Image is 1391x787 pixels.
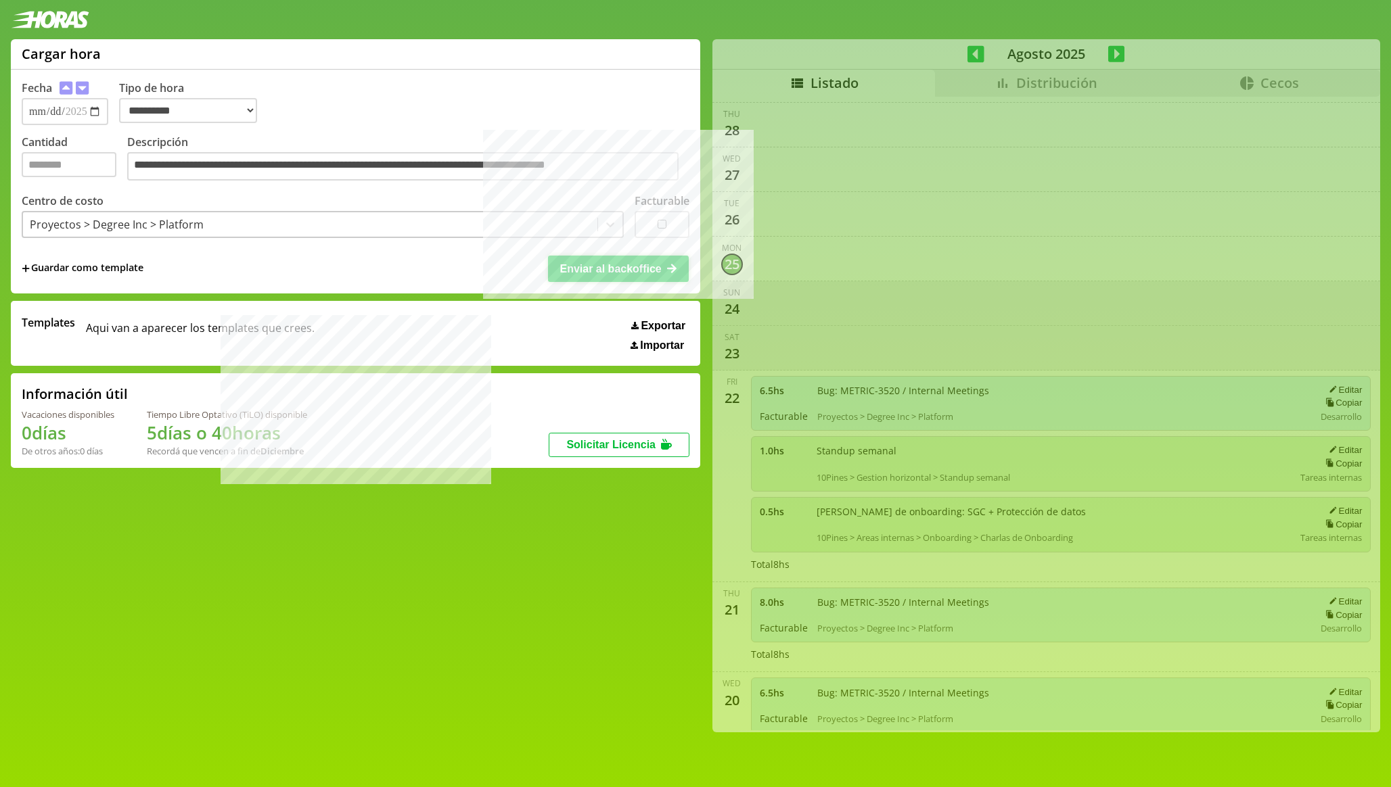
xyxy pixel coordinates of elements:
span: +Guardar como template [22,261,143,276]
label: Fecha [22,80,52,95]
h1: 5 días o 40 horas [147,421,307,445]
input: Cantidad [22,152,116,177]
b: Diciembre [260,445,304,457]
div: Recordá que vencen a fin de [147,445,307,457]
button: Solicitar Licencia [549,433,689,457]
label: Descripción [127,135,689,184]
label: Centro de costo [22,193,104,208]
span: Templates [22,315,75,330]
span: Importar [640,339,684,352]
label: Facturable [635,193,689,208]
span: Exportar [641,320,685,332]
span: Enviar al backoffice [560,263,661,275]
span: Aqui van a aparecer los templates que crees. [86,315,315,352]
label: Cantidad [22,135,127,184]
textarea: Descripción [127,152,679,181]
div: Tiempo Libre Optativo (TiLO) disponible [147,408,307,421]
img: logotipo [11,11,89,28]
div: Vacaciones disponibles [22,408,114,421]
span: Solicitar Licencia [566,439,656,450]
h1: 0 días [22,421,114,445]
h2: Información útil [22,385,128,403]
div: De otros años: 0 días [22,445,114,457]
button: Enviar al backoffice [548,256,689,281]
select: Tipo de hora [119,98,257,123]
label: Tipo de hora [119,80,268,125]
span: + [22,261,30,276]
div: Proyectos > Degree Inc > Platform [30,217,204,232]
h1: Cargar hora [22,45,101,63]
button: Exportar [627,319,689,333]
